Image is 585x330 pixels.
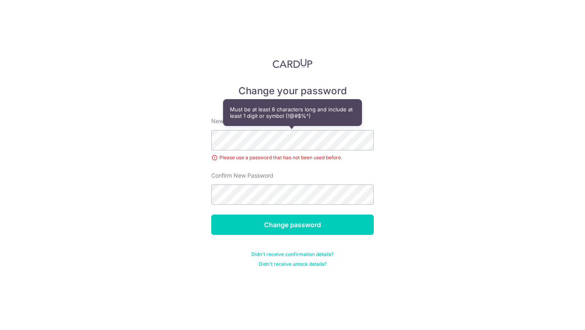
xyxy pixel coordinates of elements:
[211,172,273,180] label: Confirm New Password
[211,117,251,125] label: New password
[273,59,312,68] img: CardUp Logo
[223,100,362,126] div: Must be at least 8 characters long and include at least 1 digit or symbol (!@#$%^)
[211,85,374,98] h5: Change your password
[211,215,374,235] input: Change password
[251,251,334,258] a: Didn't receive confirmation details?
[259,261,327,267] a: Didn't receive unlock details?
[211,154,374,162] div: Please use a password that has not been used before.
